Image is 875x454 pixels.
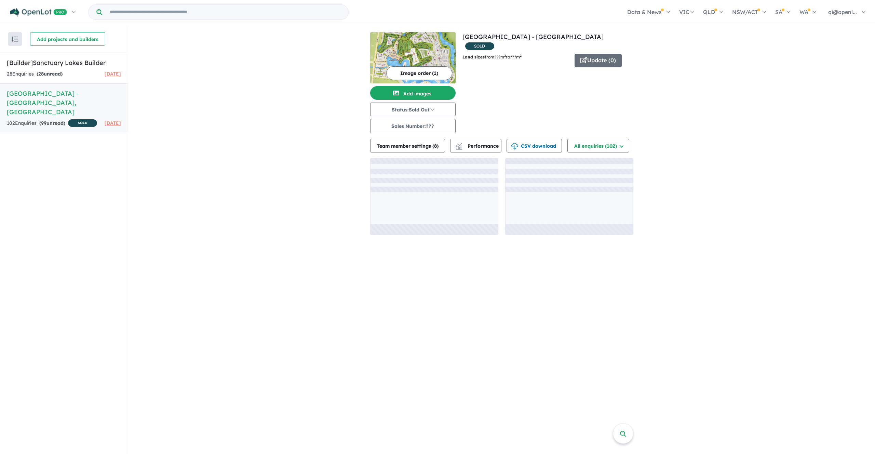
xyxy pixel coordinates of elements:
button: CSV download [507,139,562,152]
h5: [Builder] Sanctuary Lakes Builder [7,58,121,67]
img: sort.svg [12,37,18,42]
div: 102 Enquir ies [7,119,97,128]
img: download icon [511,143,518,150]
button: All enquiries (102) [567,139,629,152]
p: from [462,54,569,61]
span: 8 [434,143,437,149]
button: Add images [370,86,456,100]
span: to [506,54,522,59]
button: Team member settings (8) [370,139,445,152]
strong: ( unread) [37,71,63,77]
u: ???m [510,54,522,59]
span: SOLD [68,119,97,127]
b: Land sizes [462,54,485,59]
sup: 2 [520,54,522,57]
span: SOLD [465,42,494,50]
input: Try estate name, suburb, builder or developer [104,5,347,19]
button: Sales Number:??? [370,119,456,133]
u: ??? m [494,54,506,59]
button: Status:Sold Out [370,103,456,116]
span: Performance [457,143,499,149]
img: bar-chart.svg [456,145,462,149]
button: Performance [450,139,501,152]
a: [GEOGRAPHIC_DATA] - [GEOGRAPHIC_DATA] [462,33,604,41]
button: Update (0) [575,54,622,67]
img: Sanctuary Lakes Estate - Point Cook [370,32,456,83]
span: 28 [38,71,44,77]
div: 28 Enquir ies [7,70,63,78]
img: Openlot PRO Logo White [10,8,67,17]
span: qi@openl... [828,9,857,15]
sup: 2 [504,54,506,57]
button: Add projects and builders [30,32,105,46]
span: [DATE] [105,71,121,77]
img: line-chart.svg [456,143,462,147]
span: 99 [41,120,46,126]
h5: [GEOGRAPHIC_DATA] - [GEOGRAPHIC_DATA] , [GEOGRAPHIC_DATA] [7,89,121,117]
span: [DATE] [105,120,121,126]
strong: ( unread) [39,120,65,126]
button: Image order (1) [386,66,452,80]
